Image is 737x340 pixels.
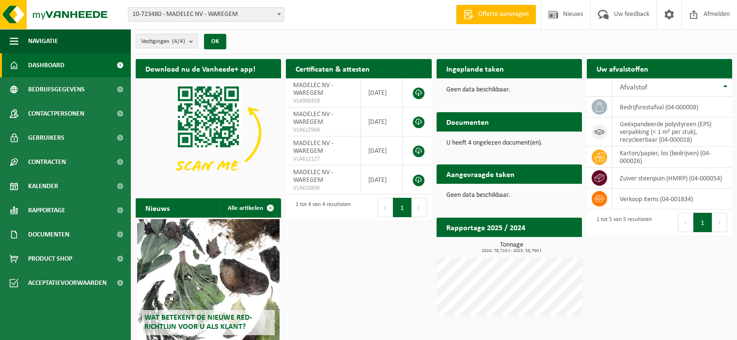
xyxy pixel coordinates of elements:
span: Documenten [28,222,69,247]
span: 2024: 78,710 t - 2025: 58,760 t [441,249,582,253]
h2: Documenten [437,112,499,131]
td: [DATE] [361,78,403,107]
span: Vestigingen [141,34,185,49]
p: Geen data beschikbaar. [446,192,572,199]
a: Offerte aanvragen [456,5,536,24]
span: Rapportage [28,198,65,222]
td: [DATE] [361,165,403,194]
h2: Nieuws [136,198,179,217]
span: Product Shop [28,247,72,271]
count: (4/4) [172,38,185,44]
span: Dashboard [28,53,64,77]
a: Bekijk rapportage [510,237,581,256]
button: Previous [377,198,393,217]
a: Wat betekent de nieuwe RED-richtlijn voor u als klant? [137,219,280,340]
div: 1 tot 4 van 4 resultaten [291,197,351,218]
td: karton/papier, los (bedrijven) (04-000026) [612,147,732,168]
td: verkoop items (04-001834) [612,189,732,209]
button: Previous [678,213,693,232]
p: U heeft 4 ongelezen document(en). [446,140,572,147]
span: 10-723480 - MADELEC NV - WAREGEM [128,7,284,22]
button: Vestigingen(4/4) [136,34,198,48]
button: OK [204,34,226,49]
p: Geen data beschikbaar. [446,87,572,93]
h2: Uw afvalstoffen [587,59,658,78]
td: [DATE] [361,107,403,136]
h3: Tonnage [441,242,582,253]
button: 1 [393,198,412,217]
span: Wat betekent de nieuwe RED-richtlijn voor u als klant? [144,314,252,331]
h2: Certificaten & attesten [286,59,379,78]
button: Next [712,213,727,232]
td: bedrijfsrestafval (04-000008) [612,97,732,118]
h2: Rapportage 2025 / 2024 [437,218,535,237]
h2: Aangevraagde taken [437,164,524,183]
span: VLA900329 [293,97,353,105]
h2: Ingeplande taken [437,59,514,78]
a: Alle artikelen [220,198,280,218]
div: 1 tot 5 van 5 resultaten [592,212,652,233]
td: [DATE] [361,136,403,165]
span: Bedrijfsgegevens [28,77,85,102]
span: MADELEC NV - WAREGEM [293,111,333,126]
h2: Download nu de Vanheede+ app! [136,59,265,78]
span: Afvalstof [620,84,647,91]
span: Navigatie [28,29,58,53]
td: geëxpandeerde polystyreen (EPS) verpakking (< 1 m² per stuk), recycleerbaar (04-000018) [612,118,732,147]
button: 1 [693,213,712,232]
span: Gebruikers [28,126,64,150]
span: Contactpersonen [28,102,84,126]
img: Download de VHEPlus App [136,78,281,187]
span: Acceptatievoorwaarden [28,271,107,295]
span: MADELEC NV - WAREGEM [293,140,333,155]
span: VLA612968 [293,126,353,134]
td: zuiver steenpuin (HMRP) (04-000054) [612,168,732,189]
span: Kalender [28,174,58,198]
span: MADELEC NV - WAREGEM [293,169,333,184]
span: Offerte aanvragen [476,10,531,19]
span: MADELEC NV - WAREGEM [293,82,333,97]
span: VLA612127 [293,155,353,163]
button: Next [412,198,427,217]
span: Contracten [28,150,66,174]
span: VLA610836 [293,184,353,192]
span: 10-723480 - MADELEC NV - WAREGEM [128,8,284,21]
